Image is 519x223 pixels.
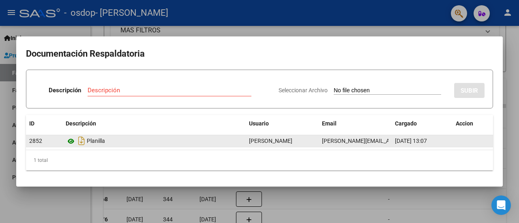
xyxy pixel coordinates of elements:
[249,138,292,144] span: [PERSON_NAME]
[322,138,455,144] span: [PERSON_NAME][EMAIL_ADDRESS][DOMAIN_NAME]
[249,120,269,127] span: Usuario
[26,46,493,62] h2: Documentación Respaldatoria
[66,120,96,127] span: Descripción
[279,87,328,93] span: Seleccionar Archivo
[29,138,42,144] span: 2852
[246,115,319,132] datatable-header-cell: Usuario
[454,83,485,98] button: SUBIR
[319,115,392,132] datatable-header-cell: Email
[26,150,493,170] div: 1 total
[62,115,246,132] datatable-header-cell: Descripción
[453,115,493,132] datatable-header-cell: Accion
[461,87,478,94] span: SUBIR
[66,134,242,147] div: Planilla
[395,120,417,127] span: Cargado
[26,115,62,132] datatable-header-cell: ID
[29,120,34,127] span: ID
[76,134,87,147] i: Descargar documento
[491,195,511,215] div: Open Intercom Messenger
[49,86,81,95] p: Descripción
[392,115,453,132] datatable-header-cell: Cargado
[395,138,427,144] span: [DATE] 13:07
[322,120,337,127] span: Email
[456,120,473,127] span: Accion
